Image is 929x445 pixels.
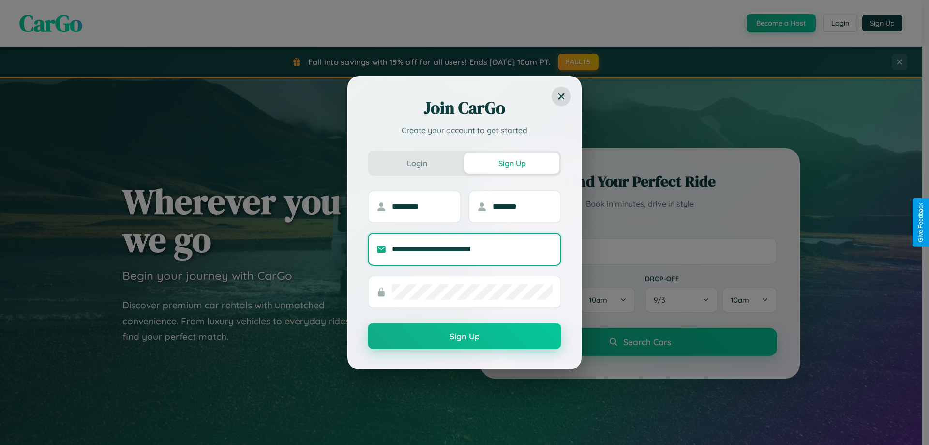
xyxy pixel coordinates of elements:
p: Create your account to get started [368,124,561,136]
h2: Join CarGo [368,96,561,120]
button: Login [370,153,464,174]
button: Sign Up [368,323,561,349]
div: Give Feedback [917,203,924,242]
button: Sign Up [464,153,559,174]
